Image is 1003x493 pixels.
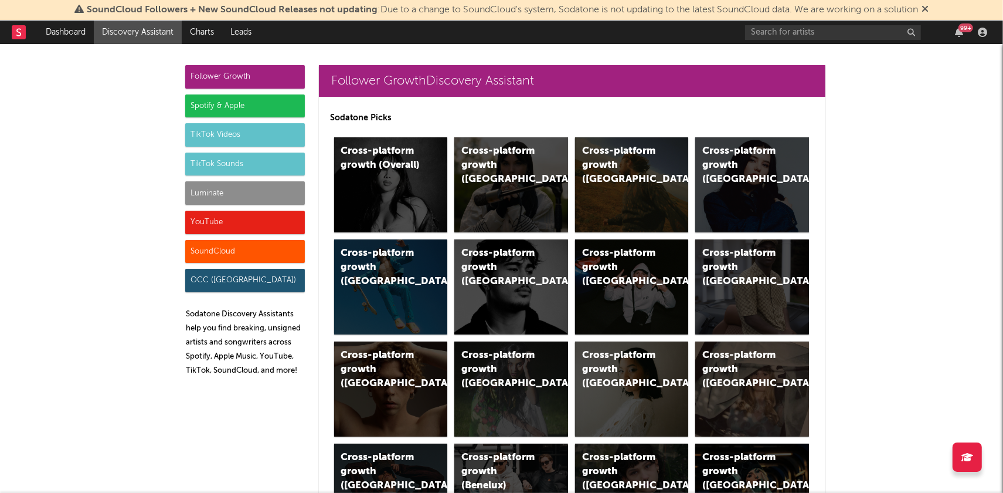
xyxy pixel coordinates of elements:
button: 99+ [955,28,963,37]
a: Dashboard [38,21,94,44]
a: Cross-platform growth ([GEOGRAPHIC_DATA]) [454,239,568,335]
div: Cross-platform growth ([GEOGRAPHIC_DATA]/GSA) [582,246,662,289]
div: Cross-platform growth ([GEOGRAPHIC_DATA]) [341,246,421,289]
div: Cross-platform growth ([GEOGRAPHIC_DATA]) [582,451,662,493]
p: Sodatone Picks [331,111,814,125]
div: TikTok Videos [185,123,305,147]
div: TikTok Sounds [185,153,305,176]
a: Follower GrowthDiscovery Assistant [319,65,825,97]
a: Cross-platform growth ([GEOGRAPHIC_DATA]) [334,239,448,335]
div: YouTube [185,211,305,234]
div: Cross-platform growth ([GEOGRAPHIC_DATA]) [702,451,782,493]
div: Cross-platform growth ([GEOGRAPHIC_DATA]) [461,144,541,187]
a: Cross-platform growth ([GEOGRAPHIC_DATA]) [454,342,568,437]
a: Cross-platform growth ([GEOGRAPHIC_DATA]/GSA) [575,239,689,335]
span: Dismiss [922,5,929,15]
div: Cross-platform growth ([GEOGRAPHIC_DATA]) [341,451,421,493]
div: Spotify & Apple [185,94,305,118]
div: Cross-platform growth (Benelux) [461,451,541,493]
div: Cross-platform growth ([GEOGRAPHIC_DATA]) [702,349,782,391]
div: Luminate [185,181,305,205]
span: : Due to a change to SoundCloud's system, Sodatone is not updating to the latest SoundCloud data.... [87,5,918,15]
a: Cross-platform growth (Overall) [334,137,448,232]
div: 99 + [958,23,973,32]
div: Cross-platform growth ([GEOGRAPHIC_DATA]) [461,349,541,391]
span: SoundCloud Followers + New SoundCloud Releases not updating [87,5,378,15]
div: Cross-platform growth ([GEOGRAPHIC_DATA]) [582,349,662,391]
a: Cross-platform growth ([GEOGRAPHIC_DATA]) [575,342,689,437]
a: Cross-platform growth ([GEOGRAPHIC_DATA]) [454,137,568,232]
div: Cross-platform growth ([GEOGRAPHIC_DATA]) [702,246,782,289]
a: Cross-platform growth ([GEOGRAPHIC_DATA]) [695,137,809,232]
a: Cross-platform growth ([GEOGRAPHIC_DATA]) [334,342,448,437]
a: Leads [222,21,260,44]
a: Charts [182,21,222,44]
input: Search for artists [745,25,921,40]
div: Cross-platform growth ([GEOGRAPHIC_DATA]) [461,246,541,289]
div: Cross-platform growth ([GEOGRAPHIC_DATA]) [702,144,782,187]
div: Cross-platform growth (Overall) [341,144,421,173]
div: OCC ([GEOGRAPHIC_DATA]) [185,269,305,292]
div: SoundCloud [185,240,305,264]
div: Cross-platform growth ([GEOGRAPHIC_DATA]) [582,144,662,187]
a: Cross-platform growth ([GEOGRAPHIC_DATA]) [695,239,809,335]
a: Cross-platform growth ([GEOGRAPHIC_DATA]) [695,342,809,437]
div: Cross-platform growth ([GEOGRAPHIC_DATA]) [341,349,421,391]
a: Cross-platform growth ([GEOGRAPHIC_DATA]) [575,137,689,232]
a: Discovery Assistant [94,21,182,44]
p: Sodatone Discovery Assistants help you find breaking, unsigned artists and songwriters across Spo... [186,308,305,378]
div: Follower Growth [185,65,305,89]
